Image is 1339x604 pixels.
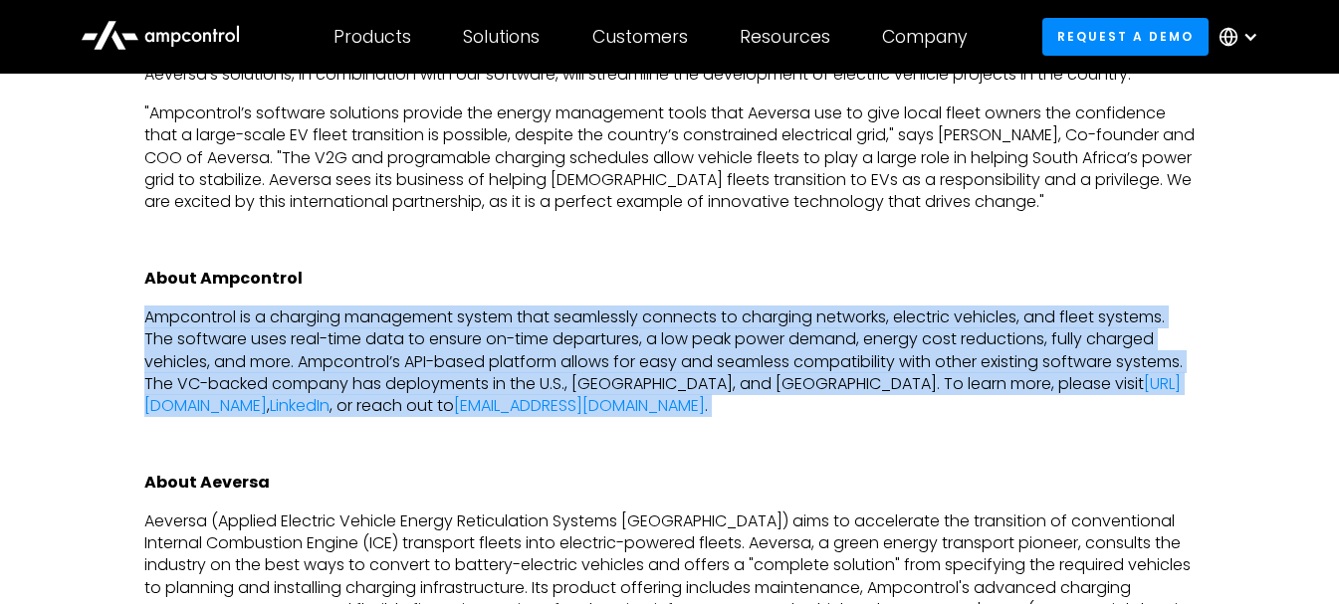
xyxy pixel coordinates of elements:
a: LinkedIn [270,394,330,417]
strong: About Ampcontrol [144,267,303,290]
p: "Ampcontrol’s software solutions provide the energy management tools that Aeversa use to give loc... [144,102,1196,214]
a: Request a demo [1042,18,1210,55]
div: Resources [740,26,830,48]
div: Products [334,26,411,48]
p: ‍ [144,230,1196,252]
p: Ampcontrol is a charging management system that seamlessly connects to charging networks, electri... [144,306,1196,418]
div: Customers [592,26,688,48]
a: [URL][DOMAIN_NAME] [144,372,1181,417]
p: ‍ [144,434,1196,456]
div: Solutions [463,26,540,48]
a: [EMAIL_ADDRESS][DOMAIN_NAME] [454,394,705,417]
div: Company [882,26,968,48]
strong: About Aeversa [144,471,270,494]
